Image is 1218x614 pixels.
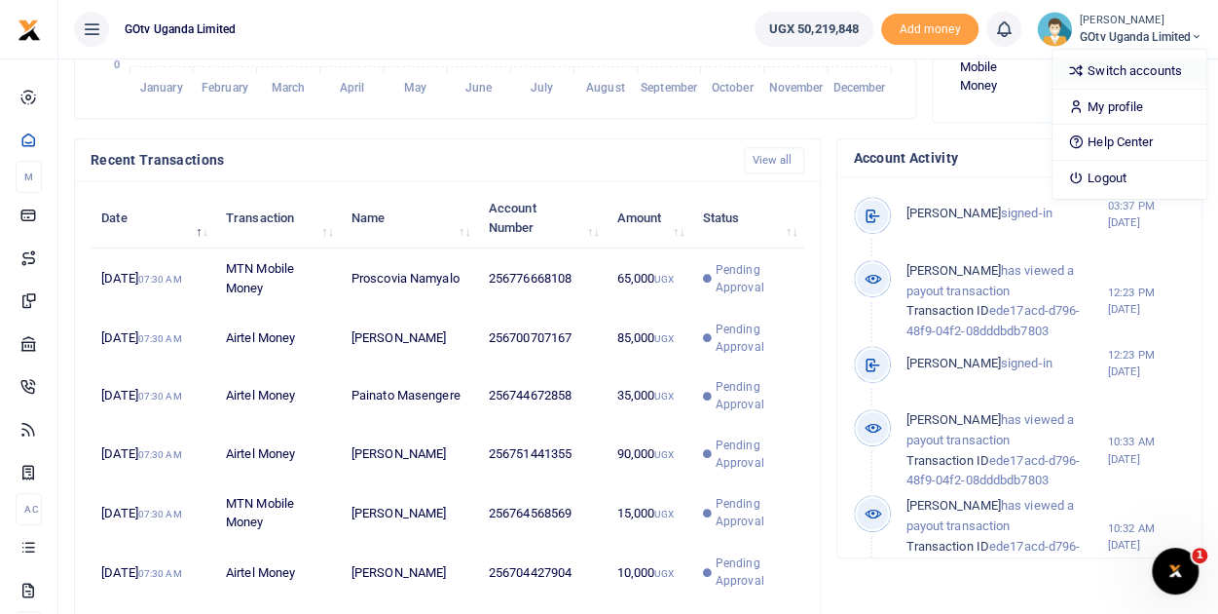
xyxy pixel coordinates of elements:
[478,367,607,425] td: 256744672858
[905,303,988,318] span: Transaction ID
[91,188,215,249] th: Date: activate to sort column descending
[202,81,248,95] tspan: February
[531,81,553,95] tspan: July
[1192,548,1207,563] span: 1
[716,495,794,530] span: Pending Approval
[1108,347,1186,380] small: 12:23 PM [DATE]
[1080,28,1202,46] span: GOtv Uganda Limited
[1108,434,1186,467] small: 10:33 AM [DATE]
[1037,12,1072,47] img: profile-user
[91,149,728,171] h4: Recent Transactions
[833,81,887,95] tspan: December
[1034,46,1136,106] td: 30,400
[905,496,1107,577] p: has viewed a payout transaction ede17acd-d796-48f9-04f2-08dddbdb7803
[716,321,794,356] span: Pending Approval
[1152,548,1199,595] iframe: Intercom live chat
[905,410,1107,491] p: has viewed a payout transaction ede17acd-d796-48f9-04f2-08dddbdb7803
[654,568,673,579] small: UGX
[905,356,1000,370] span: [PERSON_NAME]
[18,19,41,42] img: logo-small
[138,333,182,344] small: 07:30 AM
[341,310,478,367] td: [PERSON_NAME]
[215,188,341,249] th: Transaction: activate to sort column ascending
[91,544,215,601] td: [DATE]
[341,425,478,482] td: [PERSON_NAME]
[744,147,805,173] a: View all
[606,483,691,544] td: 15,000
[905,354,1107,374] p: signed-in
[16,493,42,525] li: Ac
[606,367,691,425] td: 35,000
[654,333,673,344] small: UGX
[881,14,978,46] li: Toup your wallet
[712,81,755,95] tspan: October
[215,367,341,425] td: Airtel Money
[641,81,698,95] tspan: September
[478,310,607,367] td: 256700707167
[755,12,873,47] a: UGX 50,219,848
[1037,12,1202,47] a: profile-user [PERSON_NAME] GOtv Uganda Limited
[948,46,1033,106] td: Mobile Money
[138,449,182,460] small: 07:30 AM
[117,20,243,38] span: GOtv Uganda Limited
[465,81,493,95] tspan: June
[1108,198,1186,231] small: 03:37 PM [DATE]
[691,188,804,249] th: Status: activate to sort column ascending
[654,274,673,285] small: UGX
[905,261,1107,342] p: has viewed a payout transaction ede17acd-d796-48f9-04f2-08dddbdb7803
[341,367,478,425] td: Painato Masengere
[768,81,824,95] tspan: November
[586,81,625,95] tspan: August
[1108,285,1186,318] small: 12:23 PM [DATE]
[769,19,859,39] span: UGX 50,219,848
[341,188,478,249] th: Name: activate to sort column ascending
[91,310,215,367] td: [DATE]
[606,425,691,482] td: 90,000
[1052,58,1206,85] a: Switch accounts
[215,310,341,367] td: Airtel Money
[1052,165,1206,192] a: Logout
[1052,129,1206,156] a: Help Center
[91,425,215,482] td: [DATE]
[881,14,978,46] span: Add money
[478,483,607,544] td: 256764568569
[905,263,1000,278] span: [PERSON_NAME]
[16,161,42,193] li: M
[215,249,341,309] td: MTN Mobile Money
[654,449,673,460] small: UGX
[138,274,182,285] small: 07:30 AM
[905,412,1000,427] span: [PERSON_NAME]
[747,12,881,47] li: Wallet ballance
[91,249,215,309] td: [DATE]
[881,20,978,35] a: Add money
[138,391,182,402] small: 07:30 AM
[1108,520,1186,554] small: 10:32 AM [DATE]
[215,425,341,482] td: Airtel Money
[905,539,988,554] span: Transaction ID
[18,21,41,36] a: logo-small logo-large logo-large
[341,544,478,601] td: [PERSON_NAME]
[138,509,182,519] small: 07:30 AM
[853,147,1186,169] h4: Account Activity
[716,437,794,472] span: Pending Approval
[905,204,1107,224] p: signed-in
[91,367,215,425] td: [DATE]
[905,206,1000,220] span: [PERSON_NAME]
[272,81,306,95] tspan: March
[341,249,478,309] td: Proscovia Namyalo
[114,58,120,71] tspan: 0
[905,453,988,468] span: Transaction ID
[716,261,794,296] span: Pending Approval
[478,425,607,482] td: 256751441355
[606,310,691,367] td: 85,000
[215,544,341,601] td: Airtel Money
[91,483,215,544] td: [DATE]
[654,509,673,519] small: UGX
[478,188,607,249] th: Account Number: activate to sort column ascending
[606,188,691,249] th: Amount: activate to sort column ascending
[716,378,794,413] span: Pending Approval
[606,249,691,309] td: 65,000
[1052,94,1206,121] a: My profile
[1080,13,1202,29] small: [PERSON_NAME]
[716,555,794,590] span: Pending Approval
